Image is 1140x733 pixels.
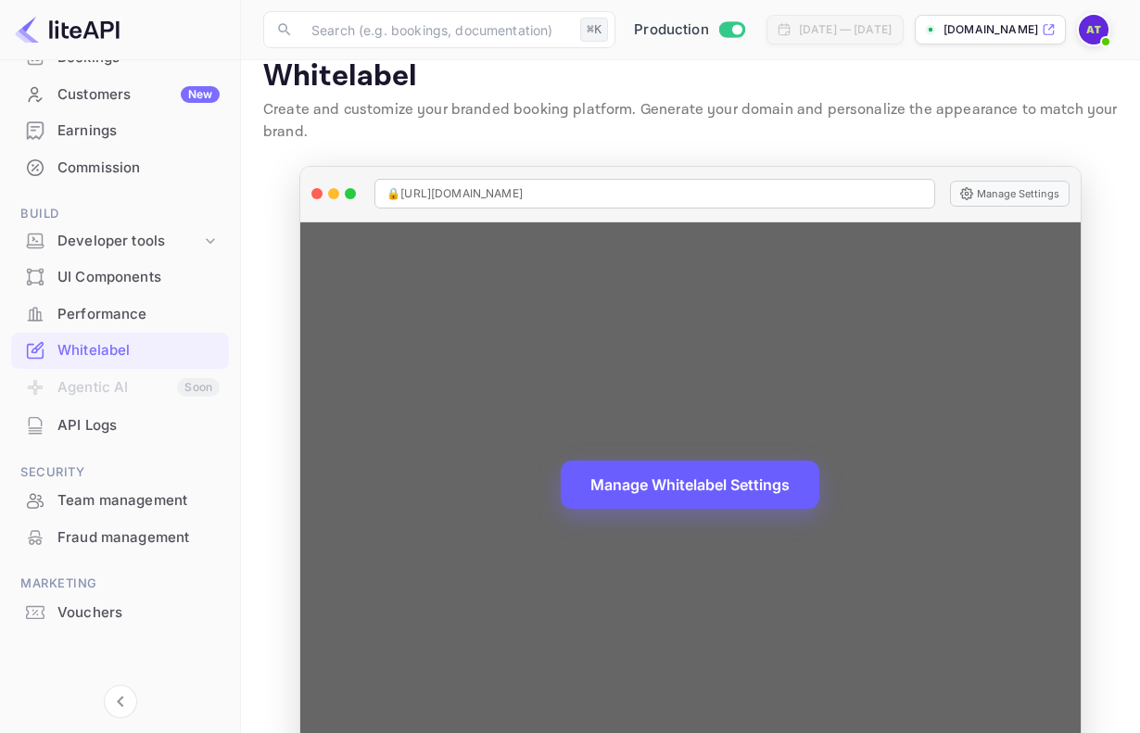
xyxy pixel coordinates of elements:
div: Vouchers [11,595,229,631]
div: [DATE] — [DATE] [799,21,892,38]
a: UI Components [11,259,229,294]
div: ⌘K [580,18,608,42]
img: LiteAPI logo [15,15,120,44]
div: Performance [57,304,220,325]
div: Whitelabel [57,340,220,361]
div: Developer tools [57,231,201,252]
a: Bookings [11,40,229,74]
button: Manage Whitelabel Settings [561,461,819,509]
div: Switch to Sandbox mode [627,19,752,41]
a: Whitelabel [11,333,229,367]
div: CustomersNew [11,77,229,113]
div: Performance [11,297,229,333]
div: Team management [57,490,220,512]
div: Fraud management [57,527,220,549]
p: Create and customize your branded booking platform. Generate your domain and personalize the appe... [263,99,1118,144]
a: Vouchers [11,595,229,629]
a: Performance [11,297,229,331]
a: Commission [11,150,229,184]
a: Earnings [11,113,229,147]
img: AmiGo Team [1079,15,1108,44]
input: Search (e.g. bookings, documentation) [300,11,573,48]
div: New [181,86,220,103]
span: Production [634,19,709,41]
div: Earnings [11,113,229,149]
div: API Logs [11,408,229,444]
a: Fraud management [11,520,229,554]
div: UI Components [11,259,229,296]
div: Commission [57,158,220,179]
div: Customers [57,84,220,106]
a: CustomersNew [11,77,229,111]
button: Manage Settings [950,181,1070,207]
div: UI Components [57,267,220,288]
span: Marketing [11,574,229,594]
a: API Logs [11,408,229,442]
div: Team management [11,483,229,519]
span: Build [11,204,229,224]
span: Security [11,462,229,483]
button: Collapse navigation [104,685,137,718]
div: Vouchers [57,602,220,624]
div: Developer tools [11,225,229,258]
p: [DOMAIN_NAME] [944,21,1038,38]
div: API Logs [57,415,220,436]
p: Whitelabel [263,58,1118,95]
div: Whitelabel [11,333,229,369]
div: Fraud management [11,520,229,556]
div: Commission [11,150,229,186]
span: 🔒 [URL][DOMAIN_NAME] [386,185,523,202]
a: Team management [11,483,229,517]
div: Earnings [57,120,220,142]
